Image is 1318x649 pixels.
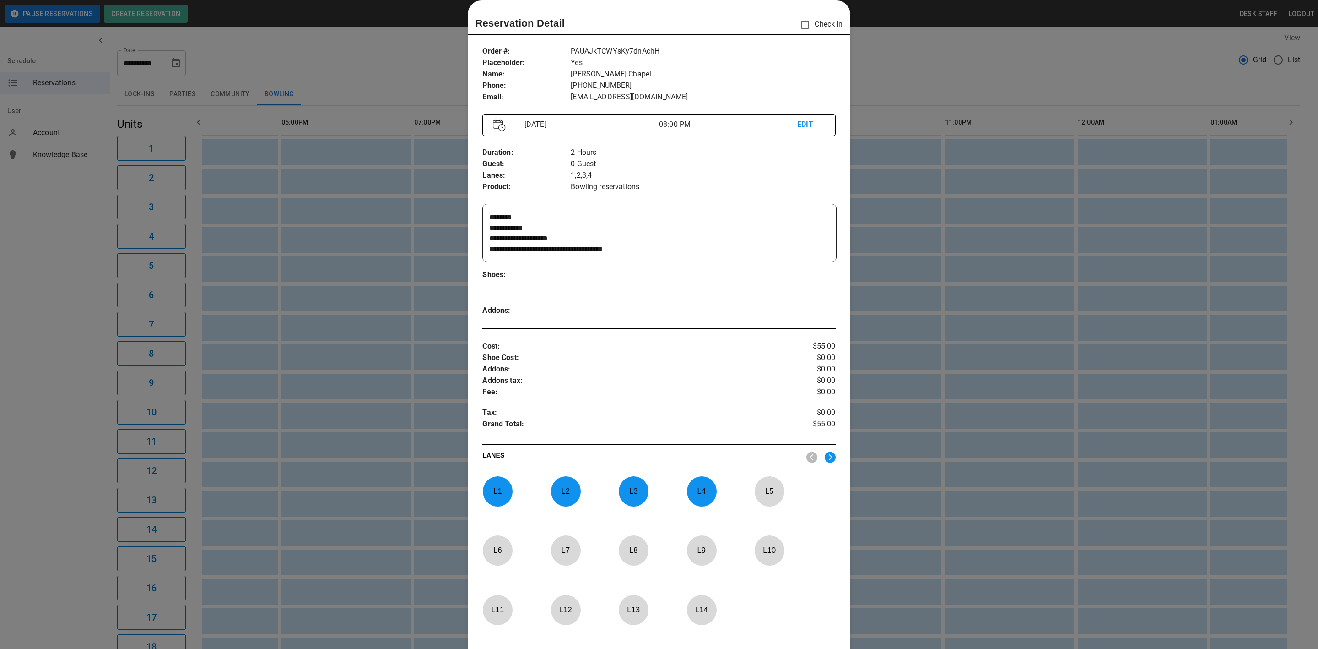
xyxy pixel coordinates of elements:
[482,599,513,621] p: L 11
[482,181,571,193] p: Product :
[571,147,835,158] p: 2 Hours
[777,407,836,419] p: $0.00
[482,69,571,80] p: Name :
[618,480,648,502] p: L 3
[482,46,571,57] p: Order # :
[521,119,659,130] p: [DATE]
[618,599,648,621] p: L 13
[806,452,817,463] img: nav_left.svg
[571,57,835,69] p: Yes
[482,341,777,352] p: Cost :
[551,599,581,621] p: L 12
[493,119,506,131] img: Vector
[482,451,799,464] p: LANES
[571,46,835,57] p: PAUAJkTCWYsKy7dnAchH
[777,387,836,398] p: $0.00
[686,480,717,502] p: L 4
[571,158,835,170] p: 0 Guest
[482,147,571,158] p: Duration :
[482,407,777,419] p: Tax :
[571,92,835,103] p: [EMAIL_ADDRESS][DOMAIN_NAME]
[777,419,836,432] p: $55.00
[551,480,581,502] p: L 2
[482,158,571,170] p: Guest :
[482,269,571,281] p: Shoes :
[777,364,836,375] p: $0.00
[754,480,784,502] p: L 5
[482,57,571,69] p: Placeholder :
[551,540,581,561] p: L 7
[482,480,513,502] p: L 1
[482,419,777,432] p: Grand Total :
[618,540,648,561] p: L 8
[482,540,513,561] p: L 6
[571,69,835,80] p: [PERSON_NAME] Chapel
[825,452,836,463] img: right.svg
[571,181,835,193] p: Bowling reservations
[686,540,717,561] p: L 9
[777,375,836,387] p: $0.00
[754,540,784,561] p: L 10
[777,341,836,352] p: $55.00
[482,364,777,375] p: Addons :
[571,80,835,92] p: [PHONE_NUMBER]
[795,15,843,34] p: Check In
[777,352,836,364] p: $0.00
[482,375,777,387] p: Addons tax :
[482,305,571,316] p: Addons :
[482,352,777,364] p: Shoe Cost :
[797,119,825,131] p: EDIT
[482,80,571,92] p: Phone :
[475,16,565,31] p: Reservation Detail
[571,170,835,181] p: 1,2,3,4
[482,92,571,103] p: Email :
[482,387,777,398] p: Fee :
[482,170,571,181] p: Lanes :
[659,119,797,130] p: 08:00 PM
[686,599,717,621] p: L 14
